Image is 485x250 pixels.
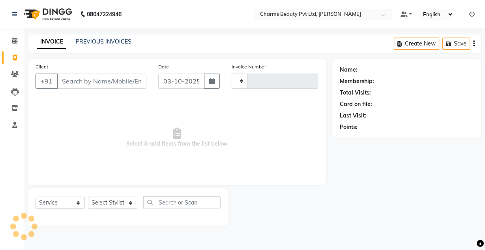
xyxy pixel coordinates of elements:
[340,89,371,97] div: Total Visits:
[158,63,169,70] label: Date
[76,38,131,45] a: PREVIOUS INVOICES
[36,63,48,70] label: Client
[232,63,266,70] label: Invoice Number
[340,100,372,108] div: Card on file:
[340,77,374,85] div: Membership:
[394,38,439,50] button: Create New
[143,196,221,208] input: Search or Scan
[340,123,358,131] div: Points:
[340,66,358,74] div: Name:
[442,38,470,50] button: Save
[37,35,66,49] a: INVOICE
[340,112,366,120] div: Last Visit:
[36,74,58,89] button: +91
[57,74,146,89] input: Search by Name/Mobile/Email/Code
[36,98,318,177] span: Select & add items from the list below
[87,3,122,25] b: 08047224946
[20,3,74,25] img: logo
